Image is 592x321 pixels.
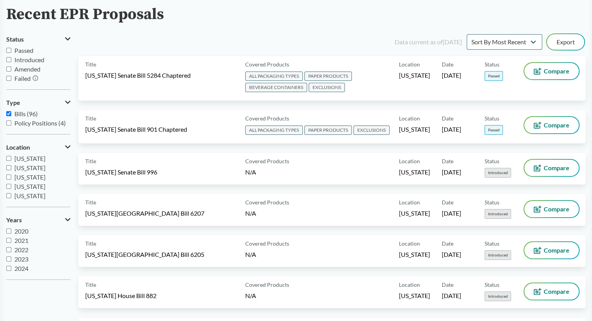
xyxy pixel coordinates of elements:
button: Compare [524,160,579,176]
span: Status [485,281,499,289]
span: Covered Products [245,198,289,206]
span: Covered Products [245,281,289,289]
button: Type [6,96,70,109]
span: [US_STATE] [14,183,46,190]
span: Years [6,216,22,223]
span: Covered Products [245,157,289,165]
button: Compare [524,117,579,133]
span: [US_STATE] [399,209,430,218]
span: Passed [14,47,33,54]
span: Covered Products [245,114,289,122]
span: N/A [245,251,256,258]
span: 2020 [14,227,28,235]
span: Compare [544,288,569,295]
span: Status [485,157,499,165]
span: Location [399,157,420,165]
span: [US_STATE] [399,168,430,176]
span: PAPER PRODUCTS [304,72,352,81]
span: 2023 [14,255,28,263]
span: Failed [14,75,31,82]
h2: Recent EPR Proposals [6,6,164,23]
span: 2022 [14,246,28,253]
input: Amended [6,66,11,72]
span: [DATE] [442,291,461,300]
span: Amended [14,65,40,73]
span: [US_STATE] Senate Bill 996 [85,168,157,176]
input: [US_STATE] [6,193,11,198]
span: [US_STATE] [399,71,430,80]
span: [US_STATE][GEOGRAPHIC_DATA] Bill 6207 [85,209,204,218]
span: [US_STATE] [399,250,430,259]
input: Introduced [6,57,11,62]
input: 2024 [6,266,11,271]
button: Compare [524,63,579,79]
span: [US_STATE][GEOGRAPHIC_DATA] Bill 6205 [85,250,204,259]
span: [US_STATE] House Bill 882 [85,291,156,300]
span: Introduced [485,291,511,301]
button: Years [6,213,70,227]
span: Status [6,36,24,43]
span: Passed [485,71,503,81]
span: PAPER PRODUCTS [304,126,352,135]
span: Date [442,60,453,68]
span: [US_STATE] [14,192,46,199]
button: Compare [524,201,579,217]
span: N/A [245,209,256,217]
span: Date [442,198,453,206]
span: [US_STATE] [399,291,430,300]
span: Compare [544,122,569,128]
span: Introduced [14,56,44,63]
span: EXCLUSIONS [353,126,390,135]
button: Compare [524,283,579,300]
input: [US_STATE] [6,184,11,189]
span: ALL PACKAGING TYPES [245,72,303,81]
span: Introduced [485,250,511,260]
span: Title [85,239,96,248]
span: Title [85,281,96,289]
span: Title [85,198,96,206]
span: Bills (96) [14,110,38,117]
span: Status [485,114,499,122]
span: Date [442,157,453,165]
button: Location [6,141,70,154]
span: N/A [245,292,256,299]
input: 2023 [6,256,11,262]
span: Title [85,114,96,122]
input: Bills (96) [6,111,11,116]
span: 2021 [14,237,28,244]
button: Status [6,33,70,46]
input: Failed [6,76,11,81]
span: Introduced [485,168,511,178]
span: Title [85,60,96,68]
span: EXCLUSIONS [309,83,345,92]
span: Location [399,114,420,122]
span: Type [6,99,20,106]
span: [DATE] [442,71,461,80]
span: [US_STATE] Senate Bill 5284 Chaptered [85,71,191,80]
span: [DATE] [442,125,461,134]
input: 2022 [6,247,11,252]
span: Location [399,198,420,206]
span: Status [485,239,499,248]
span: 2024 [14,265,28,272]
span: [US_STATE] [14,173,46,181]
span: [US_STATE] [14,164,46,171]
span: Introduced [485,209,511,219]
button: Compare [524,242,579,258]
span: [DATE] [442,168,461,176]
span: Compare [544,68,569,74]
span: Compare [544,247,569,253]
input: Policy Positions (4) [6,120,11,126]
span: Date [442,239,453,248]
button: Export [547,34,584,50]
span: BEVERAGE CONTAINERS [245,83,307,92]
span: Location [399,281,420,289]
input: Passed [6,48,11,53]
span: Status [485,60,499,68]
span: Passed [485,125,503,135]
span: Covered Products [245,239,289,248]
span: Compare [544,165,569,171]
span: Covered Products [245,60,289,68]
span: [US_STATE] [14,155,46,162]
span: Compare [544,206,569,212]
